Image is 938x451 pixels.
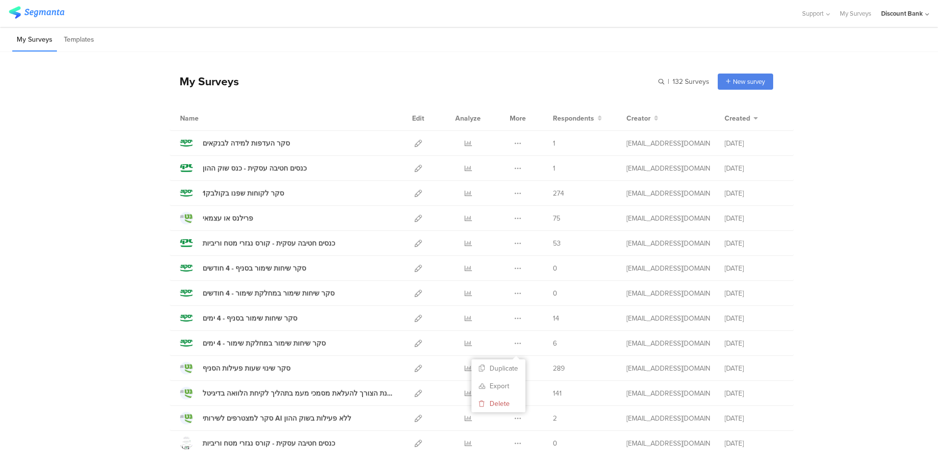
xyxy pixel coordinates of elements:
span: 141 [553,388,562,399]
a: סקר שיחות שימור במחלקת שימור - 4 ימים [180,337,326,350]
span: 132 Surveys [673,76,709,87]
li: My Surveys [12,28,57,51]
span: 289 [553,363,565,374]
div: anat.gilad@dbank.co.il [626,263,710,274]
span: 1 [553,163,555,174]
span: 0 [553,263,557,274]
div: כנסים חטיבה עסקית - כנס שוק ההון [203,163,307,174]
div: hofit.refael@dbank.co.il [626,388,710,399]
button: Delete [471,395,525,412]
a: סקר למצטרפים לשירותי AI ללא פעילות בשוק ההון [180,412,351,425]
span: | [666,76,671,87]
div: כנסים חטיבה עסקית - קורס נגזרי מטח וריביות [203,438,335,449]
div: Edit [408,106,429,130]
div: More [507,106,528,130]
div: Name [180,113,239,124]
div: [DATE] [725,138,783,149]
button: Duplicate [471,359,525,377]
div: [DATE] [725,413,783,424]
span: 1 [553,138,555,149]
div: [DATE] [725,188,783,199]
span: 14 [553,313,559,324]
div: hofit.refael@dbank.co.il [626,138,710,149]
div: [DATE] [725,388,783,399]
div: Discount Bank [881,9,923,18]
a: סקר שיחות שימור בסניף - 4 חודשים [180,262,306,275]
div: סקר שיחות שימור במחלקת שימור - 4 חודשים [203,288,335,299]
div: פרילנס או עצמאי [203,213,253,224]
div: anat.gilad@dbank.co.il [626,288,710,299]
a: בחינת הצורך להעלאת מסמכי מעמ בתהליך לקיחת הלוואה בדיגיטל [180,387,393,400]
span: 274 [553,188,564,199]
a: פרילנס או עצמאי [180,212,253,225]
span: 0 [553,438,557,449]
a: כנסים חטיבה עסקית - כנס שוק ההון [180,162,307,175]
div: [DATE] [725,438,783,449]
div: My Surveys [170,73,239,90]
span: 53 [553,238,561,249]
a: סקר לקוחות שפנו בקולבק1 [180,187,284,200]
div: סקר העדפות למידה לבנקאים [203,138,290,149]
div: [DATE] [725,313,783,324]
div: Analyze [453,106,483,130]
span: 6 [553,338,557,349]
div: [DATE] [725,163,783,174]
div: סקר לקוחות שפנו בקולבק1 [203,188,284,199]
div: anat.gilad@dbank.co.il [626,238,710,249]
div: [DATE] [725,288,783,299]
span: 0 [553,288,557,299]
div: סקר שיחות שימור בסניף - 4 ימים [203,313,297,324]
div: סקר למצטרפים לשירותי AI ללא פעילות בשוק ההון [203,413,351,424]
div: [DATE] [725,238,783,249]
a: כנסים חטיבה עסקית - קורס נגזרי מטח וריביות [180,437,335,450]
div: anat.gilad@dbank.co.il [626,338,710,349]
img: segmanta logo [9,6,64,19]
a: סקר שיחות שימור במחלקת שימור - 4 חודשים [180,287,335,300]
div: [DATE] [725,263,783,274]
div: בחינת הצורך להעלאת מסמכי מעמ בתהליך לקיחת הלוואה בדיגיטל [203,388,393,399]
div: eden.nabet@dbank.co.il [626,188,710,199]
li: Templates [59,28,99,51]
a: סקר שינוי שעות פעילות הסניף [180,362,290,375]
span: Respondents [553,113,594,124]
div: hofit.refael@dbank.co.il [626,363,710,374]
div: סקר שינוי שעות פעילות הסניף [203,363,290,374]
div: anat.gilad@dbank.co.il [626,313,710,324]
button: Created [725,113,758,124]
div: [DATE] [725,338,783,349]
span: Creator [626,113,651,124]
div: סקר שיחות שימור בסניף - 4 חודשים [203,263,306,274]
div: hofit.refael@dbank.co.il [626,413,710,424]
span: 2 [553,413,557,424]
button: Respondents [553,113,602,124]
div: hofit.refael@dbank.co.il [626,213,710,224]
span: 75 [553,213,560,224]
div: [DATE] [725,363,783,374]
a: סקר שיחות שימור בסניף - 4 ימים [180,312,297,325]
span: New survey [733,77,765,86]
span: Support [802,9,824,18]
div: anat.gilad@dbank.co.il [626,163,710,174]
div: סקר שיחות שימור במחלקת שימור - 4 ימים [203,338,326,349]
div: anat.gilad@dbank.co.il [626,438,710,449]
a: סקר העדפות למידה לבנקאים [180,137,290,150]
span: Created [725,113,750,124]
div: [DATE] [725,213,783,224]
button: Creator [626,113,658,124]
a: כנסים חטיבה עסקית - קורס נגזרי מטח וריביות [180,237,335,250]
div: כנסים חטיבה עסקית - קורס נגזרי מטח וריביות [203,238,335,249]
a: Export [471,377,525,395]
